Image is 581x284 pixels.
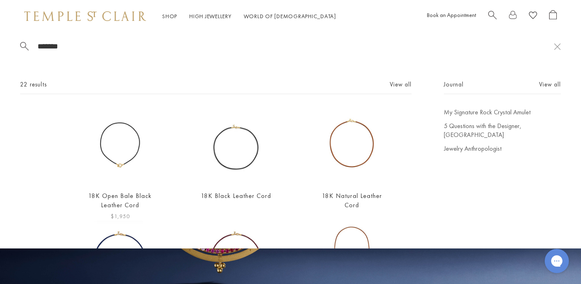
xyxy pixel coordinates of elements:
a: 18K Black Leather Cord [201,191,271,200]
a: 18K Natural Leather Cord [322,191,382,209]
a: World of [DEMOGRAPHIC_DATA]World of [DEMOGRAPHIC_DATA] [244,13,336,20]
span: $1,950 [111,212,130,221]
a: N00001-BLK18N00001-BLK18 [198,108,274,183]
a: View all [390,80,412,89]
a: Search [488,10,497,23]
a: View all [539,80,561,89]
img: N00001-BLK18 [198,108,274,183]
nav: Main navigation [162,11,336,21]
a: N00001-NAT32N00001-NAT18 [314,108,390,183]
a: 5 Questions with the Designer, [GEOGRAPHIC_DATA] [444,122,561,139]
a: View Wishlist [529,10,537,23]
a: 18K Open Bale Black Leather Cord [88,191,152,209]
a: Book an Appointment [427,11,476,19]
a: Jewelry Anthropologist [444,144,561,153]
img: N00001-BLK18OC [82,108,158,183]
a: N00001-BLK18OCN00001-BLK18OC [82,108,158,183]
img: Temple St. Clair [24,11,146,21]
a: Open Shopping Bag [549,10,557,23]
span: Journal [444,80,464,90]
a: High JewelleryHigh Jewellery [189,13,232,20]
img: N00001-NAT18 [314,108,390,183]
iframe: Gorgias live chat messenger [541,246,573,276]
a: ShopShop [162,13,177,20]
span: 22 results [20,80,47,90]
a: My Signature Rock Crystal Amulet [444,108,561,117]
